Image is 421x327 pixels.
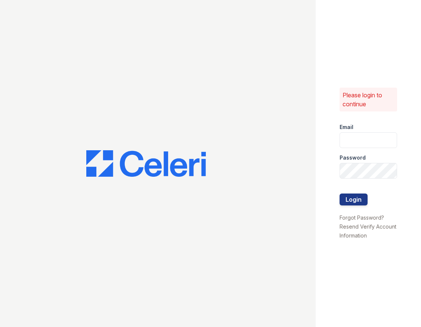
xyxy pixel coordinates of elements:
[340,154,366,161] label: Password
[340,194,368,205] button: Login
[343,91,394,109] p: Please login to continue
[340,123,353,131] label: Email
[86,150,206,177] img: CE_Logo_Blue-a8612792a0a2168367f1c8372b55b34899dd931a85d93a1a3d3e32e68fde9ad4.png
[340,214,384,221] a: Forgot Password?
[340,223,396,239] a: Resend Verify Account Information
